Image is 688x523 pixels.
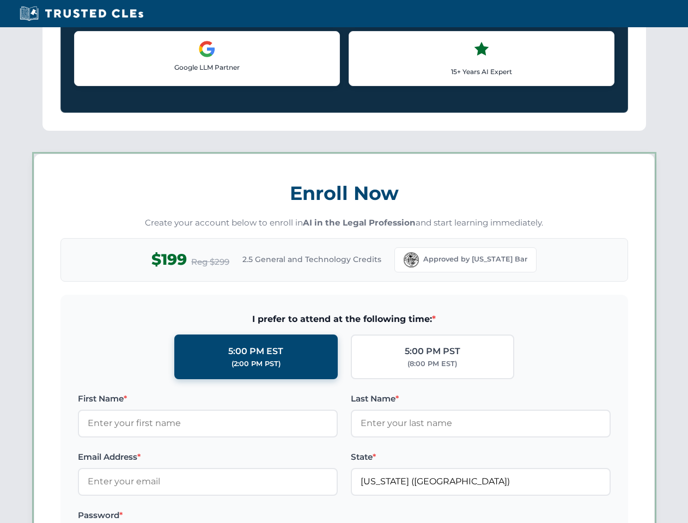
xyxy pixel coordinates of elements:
img: Florida Bar [404,252,419,267]
span: $199 [151,247,187,272]
span: 2.5 General and Technology Credits [242,253,381,265]
label: Email Address [78,451,338,464]
div: 5:00 PM PST [405,344,460,358]
p: Google LLM Partner [83,62,331,72]
input: Enter your last name [351,410,611,437]
label: State [351,451,611,464]
img: Trusted CLEs [16,5,147,22]
label: First Name [78,392,338,405]
p: 15+ Years AI Expert [358,66,605,77]
input: Enter your first name [78,410,338,437]
div: (2:00 PM PST) [232,358,281,369]
div: 5:00 PM EST [228,344,283,358]
span: Reg $299 [191,256,229,269]
strong: AI in the Legal Profession [303,217,416,228]
p: Create your account below to enroll in and start learning immediately. [60,217,628,229]
input: Enter your email [78,468,338,495]
span: I prefer to attend at the following time: [78,312,611,326]
img: Google [198,40,216,58]
h3: Enroll Now [60,176,628,210]
label: Password [78,509,338,522]
div: (8:00 PM EST) [407,358,457,369]
span: Approved by [US_STATE] Bar [423,254,527,265]
input: Florida (FL) [351,468,611,495]
label: Last Name [351,392,611,405]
